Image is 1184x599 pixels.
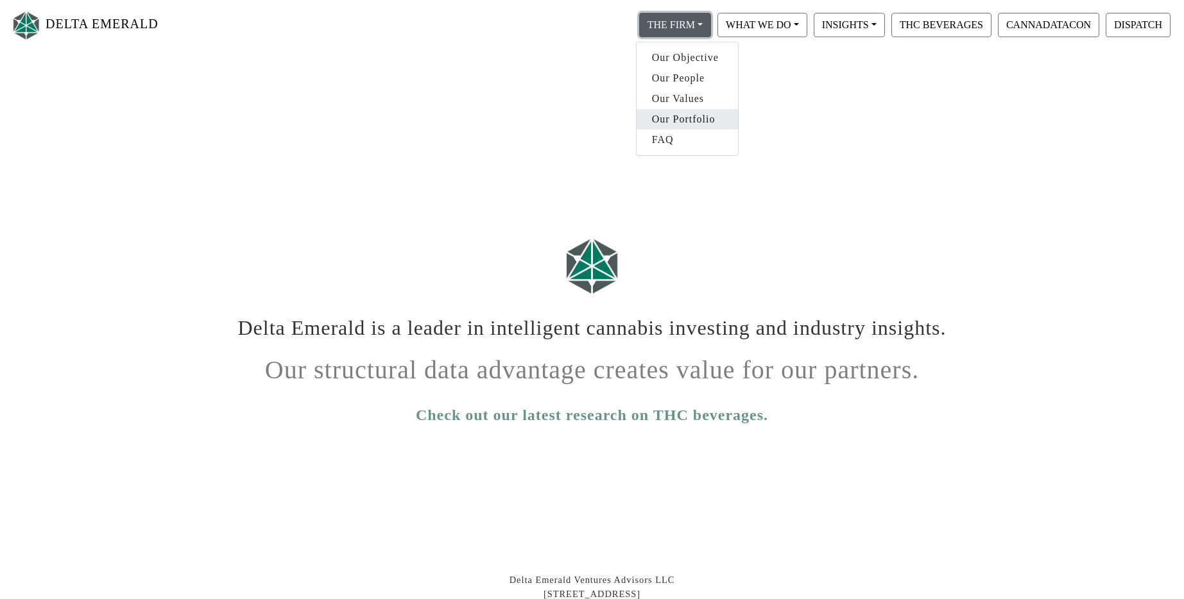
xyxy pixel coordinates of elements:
[637,47,738,68] a: Our Objective
[236,306,948,340] h1: Delta Emerald is a leader in intelligent cannabis investing and industry insights.
[814,13,885,37] button: INSIGHTS
[236,345,948,385] h1: Our structural data advantage creates value for our partners.
[995,19,1102,30] a: CANNADATACON
[637,89,738,109] a: Our Values
[888,19,995,30] a: THC BEVERAGES
[637,68,738,89] a: Our People
[1106,13,1171,37] button: DISPATCH
[1102,19,1174,30] a: DISPATCH
[10,8,42,42] img: Logo
[717,13,807,37] button: WHAT WE DO
[639,13,711,37] button: THE FIRM
[637,130,738,150] a: FAQ
[637,109,738,130] a: Our Portfolio
[560,232,624,299] img: Logo
[891,13,991,37] button: THC BEVERAGES
[636,42,739,156] div: THE FIRM
[10,5,159,46] a: DELTA EMERALD
[998,13,1099,37] button: CANNADATACON
[416,403,768,426] a: Check out our latest research on THC beverages.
